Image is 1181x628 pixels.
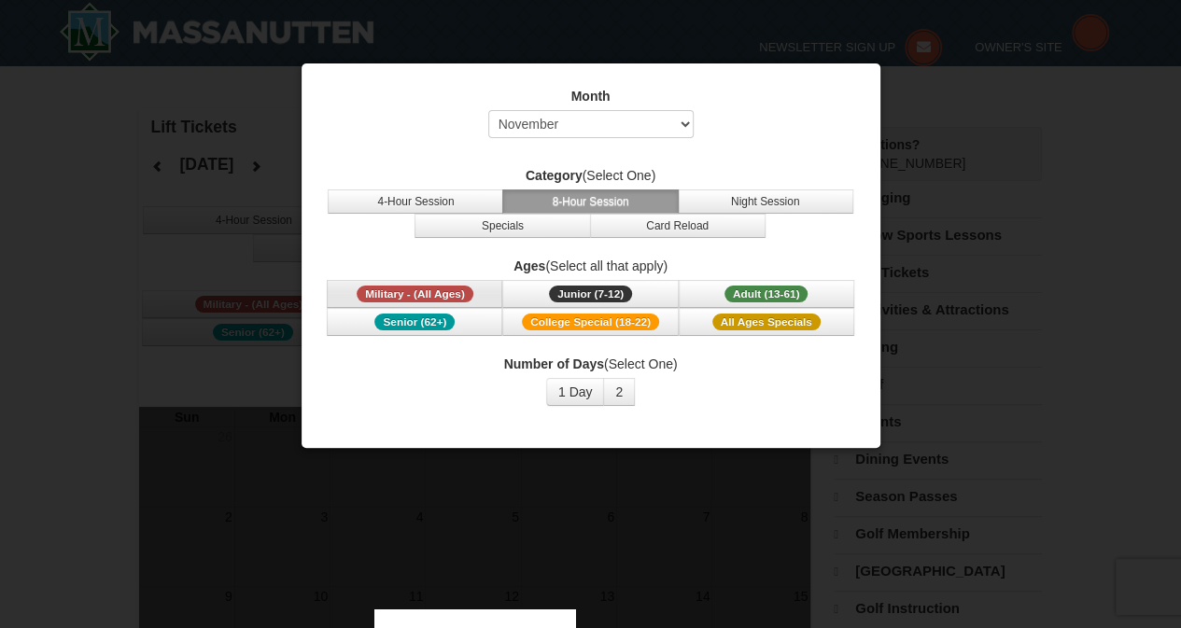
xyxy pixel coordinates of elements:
[415,214,590,238] button: Specials
[678,189,853,214] button: Night Session
[526,168,583,183] strong: Category
[549,286,632,302] span: Junior (7-12)
[603,378,635,406] button: 2
[513,258,545,273] strong: Ages
[325,355,857,373] label: (Select One)
[522,314,659,330] span: College Special (18-22)
[590,214,766,238] button: Card Reload
[724,286,808,302] span: Adult (13-61)
[502,280,678,308] button: Junior (7-12)
[328,189,503,214] button: 4-Hour Session
[327,308,502,336] button: Senior (62+)
[327,280,502,308] button: Military - (All Ages)
[325,166,857,185] label: (Select One)
[374,314,455,330] span: Senior (62+)
[712,314,821,330] span: All Ages Specials
[546,378,605,406] button: 1 Day
[502,189,678,214] button: 8-Hour Session
[357,286,473,302] span: Military - (All Ages)
[679,280,854,308] button: Adult (13-61)
[502,308,678,336] button: College Special (18-22)
[571,89,611,104] strong: Month
[325,257,857,275] label: (Select all that apply)
[504,356,604,371] strong: Number of Days
[679,308,854,336] button: All Ages Specials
